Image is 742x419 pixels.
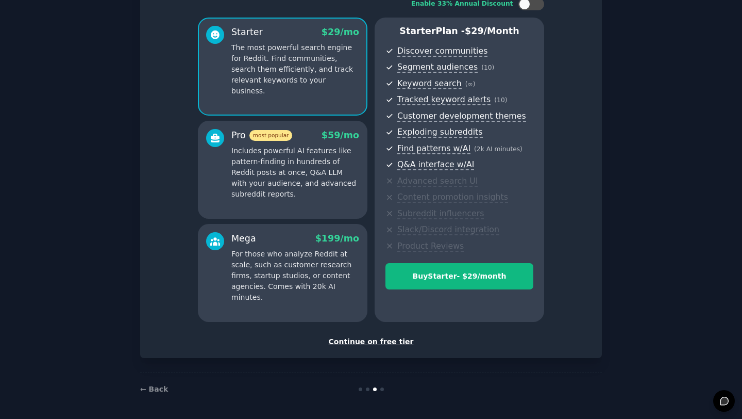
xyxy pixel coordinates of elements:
[231,129,292,142] div: Pro
[231,26,263,39] div: Starter
[397,176,478,187] span: Advanced search UI
[397,224,499,235] span: Slack/Discord integration
[397,46,487,57] span: Discover communities
[385,25,533,38] p: Starter Plan -
[397,208,484,219] span: Subreddit influencers
[231,146,359,200] p: Includes powerful AI features like pattern-finding in hundreds of Reddit posts at once, Q&A LLM w...
[397,78,462,89] span: Keyword search
[397,111,526,122] span: Customer development themes
[465,80,476,88] span: ( ∞ )
[397,192,508,203] span: Content promotion insights
[151,336,591,347] div: Continue on free tier
[140,385,168,393] a: ← Back
[494,96,507,104] span: ( 10 )
[315,233,359,244] span: $ 199 /mo
[231,232,256,245] div: Mega
[397,159,474,170] span: Q&A interface w/AI
[397,143,470,154] span: Find patterns w/AI
[474,146,522,153] span: ( 2k AI minutes )
[397,62,478,73] span: Segment audiences
[397,94,491,105] span: Tracked keyword alerts
[386,271,533,282] div: Buy Starter - $ 29 /month
[249,130,293,141] span: most popular
[322,27,359,37] span: $ 29 /mo
[465,26,519,36] span: $ 29 /month
[385,263,533,289] button: BuyStarter- $29/month
[397,127,482,138] span: Exploding subreddits
[231,249,359,303] p: For those who analyze Reddit at scale, such as customer research firms, startup studios, or conte...
[481,64,494,71] span: ( 10 )
[231,42,359,96] p: The most powerful search engine for Reddit. Find communities, search them efficiently, and track ...
[322,130,359,140] span: $ 59 /mo
[397,241,464,252] span: Product Reviews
